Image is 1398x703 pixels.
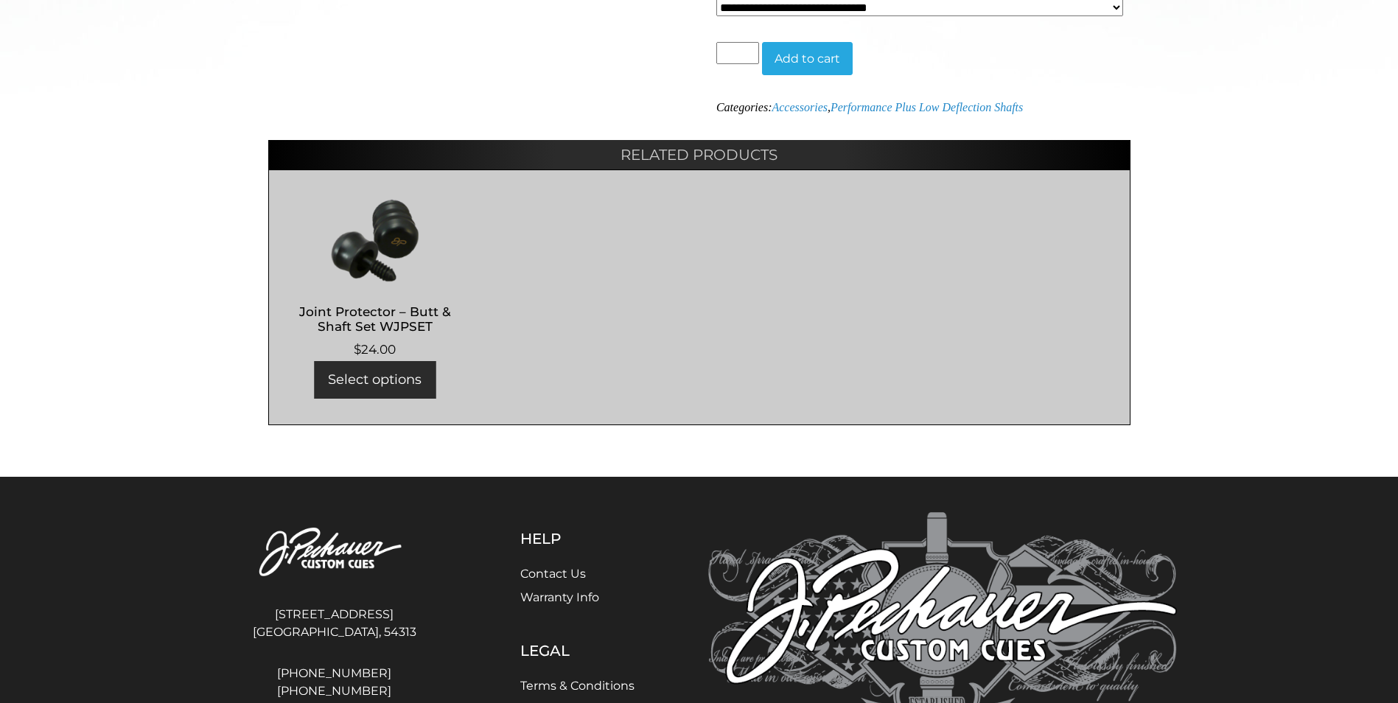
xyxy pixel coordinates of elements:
[354,342,361,357] span: $
[520,642,635,660] h5: Legal
[222,665,447,682] a: [PHONE_NUMBER]
[222,512,447,594] img: Pechauer Custom Cues
[520,530,635,548] h5: Help
[314,361,436,399] a: Select options for “Joint Protector - Butt & Shaft Set WJPSET”
[716,42,759,64] input: Product quantity
[762,42,853,76] button: Add to cart
[520,567,586,581] a: Contact Us
[520,590,599,604] a: Warranty Info
[716,101,1023,113] span: Categories: ,
[284,196,467,284] img: Joint Protector - Butt & Shaft Set WJPSET
[284,196,467,359] a: Joint Protector – Butt & Shaft Set WJPSET $24.00
[520,679,635,693] a: Terms & Conditions
[284,298,467,340] h2: Joint Protector – Butt & Shaft Set WJPSET
[222,682,447,700] a: [PHONE_NUMBER]
[222,600,447,647] address: [STREET_ADDRESS] [GEOGRAPHIC_DATA], 54313
[354,342,396,357] bdi: 24.00
[772,101,828,113] a: Accessories
[831,101,1023,113] a: Performance Plus Low Deflection Shafts
[268,140,1130,169] h2: Related products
